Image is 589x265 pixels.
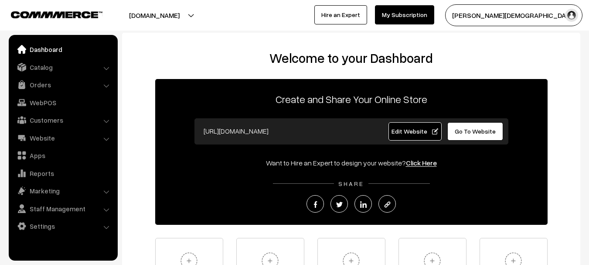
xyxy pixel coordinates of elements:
[375,5,434,24] a: My Subscription
[388,122,442,141] a: Edit Website
[392,127,438,135] span: Edit Website
[565,9,578,22] img: user
[11,95,115,110] a: WebPOS
[155,158,548,168] div: Want to Hire an Expert to design your website?
[455,127,496,135] span: Go To Website
[406,158,437,167] a: Click Here
[11,77,115,93] a: Orders
[334,180,368,187] span: SHARE
[11,112,115,128] a: Customers
[314,5,367,24] a: Hire an Expert
[11,165,115,181] a: Reports
[11,59,115,75] a: Catalog
[155,91,548,107] p: Create and Share Your Online Store
[11,130,115,146] a: Website
[11,11,102,18] img: COMMMERCE
[131,50,572,66] h2: Welcome to your Dashboard
[11,201,115,217] a: Staff Management
[11,148,115,163] a: Apps
[11,183,115,199] a: Marketing
[11,218,115,234] a: Settings
[99,4,210,26] button: [DOMAIN_NAME]
[11,9,87,19] a: COMMMERCE
[11,41,115,57] a: Dashboard
[445,4,582,26] button: [PERSON_NAME][DEMOGRAPHIC_DATA]
[447,122,504,141] a: Go To Website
